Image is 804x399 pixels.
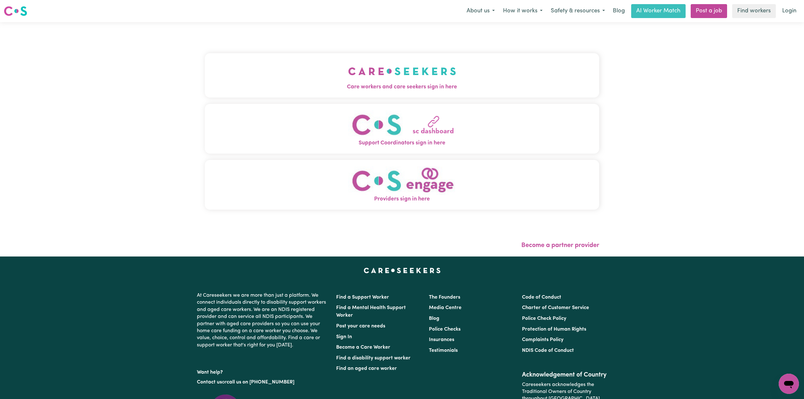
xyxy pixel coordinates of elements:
a: Media Centre [429,305,462,310]
p: At Careseekers we are more than just a platform. We connect individuals directly to disability su... [197,289,329,351]
a: Post your care needs [336,324,385,329]
a: Find a disability support worker [336,356,411,361]
a: Police Checks [429,327,461,332]
a: Blog [429,316,439,321]
button: Support Coordinators sign in here [205,104,599,154]
p: Want help? [197,366,329,376]
a: Find a Support Worker [336,295,389,300]
a: Find a Mental Health Support Worker [336,305,406,318]
a: Find an aged care worker [336,366,397,371]
span: Providers sign in here [205,195,599,203]
span: Support Coordinators sign in here [205,139,599,147]
a: Login [778,4,800,18]
a: Complaints Policy [522,337,563,342]
a: Careseekers home page [364,268,441,273]
a: Become a Care Worker [336,345,390,350]
a: Become a partner provider [521,242,599,249]
button: Care workers and care seekers sign in here [205,53,599,98]
a: call us on [PHONE_NUMBER] [227,380,294,385]
a: Protection of Human Rights [522,327,586,332]
a: NDIS Code of Conduct [522,348,574,353]
a: Sign In [336,334,352,339]
iframe: Button to launch messaging window [779,374,799,394]
p: or [197,376,329,388]
a: Testimonials [429,348,458,353]
h2: Acknowledgement of Country [522,371,607,379]
a: Police Check Policy [522,316,566,321]
button: About us [462,4,499,18]
a: Post a job [691,4,727,18]
span: Care workers and care seekers sign in here [205,83,599,91]
a: Insurances [429,337,454,342]
a: The Founders [429,295,460,300]
button: Providers sign in here [205,160,599,210]
a: Contact us [197,380,222,385]
img: Careseekers logo [4,5,27,17]
button: How it works [499,4,547,18]
a: AI Worker Match [631,4,686,18]
a: Find workers [732,4,776,18]
button: Safety & resources [547,4,609,18]
a: Code of Conduct [522,295,561,300]
a: Careseekers logo [4,4,27,18]
a: Charter of Customer Service [522,305,589,310]
a: Blog [609,4,629,18]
